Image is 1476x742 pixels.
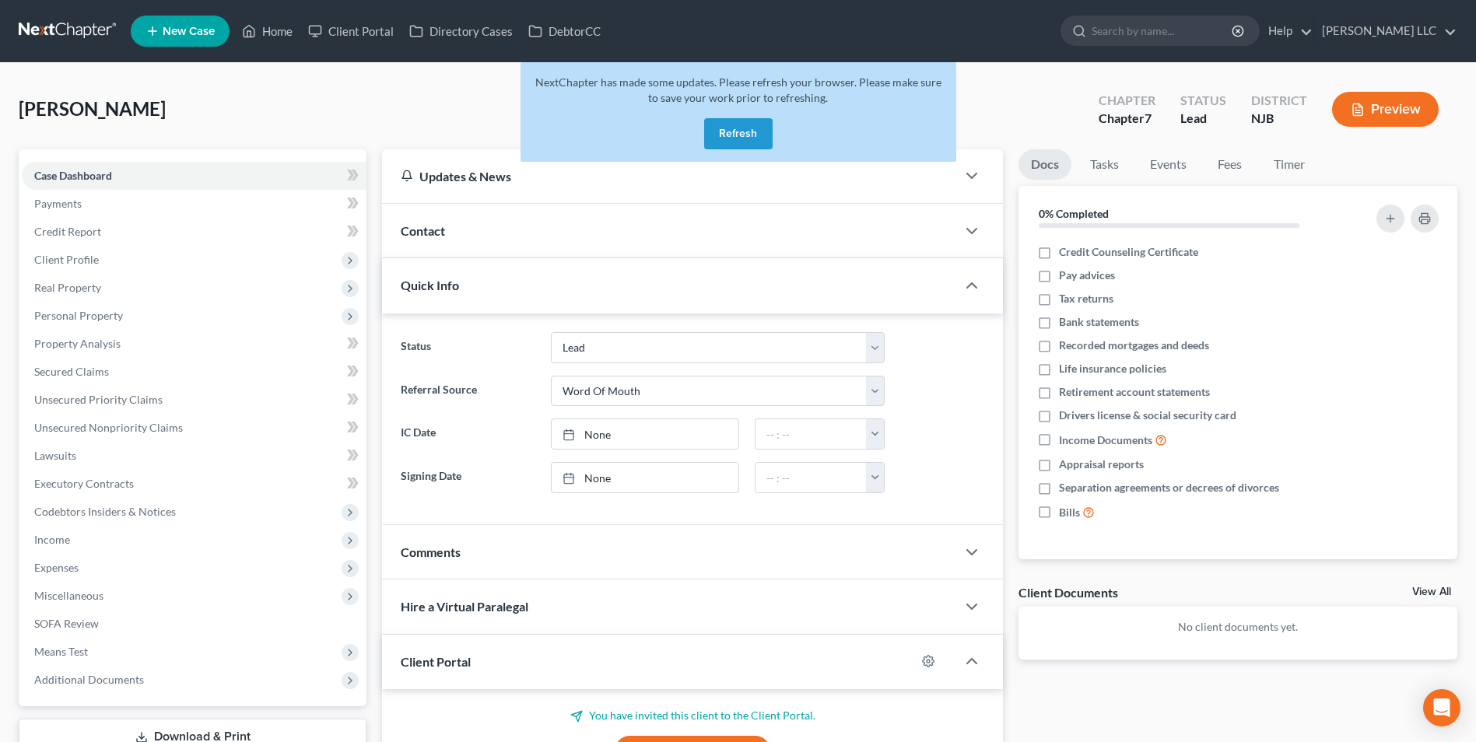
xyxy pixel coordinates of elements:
[1059,384,1210,400] span: Retirement account statements
[1260,17,1313,45] a: Help
[34,253,99,266] span: Client Profile
[34,281,101,294] span: Real Property
[1314,17,1457,45] a: [PERSON_NAME] LLC
[22,386,366,414] a: Unsecured Priority Claims
[34,225,101,238] span: Credit Report
[22,190,366,218] a: Payments
[756,419,867,449] input: -- : --
[552,463,738,492] a: None
[1092,16,1234,45] input: Search by name...
[393,376,542,407] label: Referral Source
[34,477,134,490] span: Executory Contracts
[300,17,401,45] a: Client Portal
[22,358,366,386] a: Secured Claims
[163,26,215,37] span: New Case
[1059,314,1139,330] span: Bank statements
[535,75,941,104] span: NextChapter has made some updates. Please refresh your browser. Please make sure to save your wor...
[401,599,528,614] span: Hire a Virtual Paralegal
[401,17,521,45] a: Directory Cases
[401,654,471,669] span: Client Portal
[34,197,82,210] span: Payments
[521,17,608,45] a: DebtorCC
[393,462,542,493] label: Signing Date
[1059,291,1113,306] span: Tax returns
[34,645,88,658] span: Means Test
[1332,92,1439,127] button: Preview
[1205,149,1255,180] a: Fees
[1018,584,1118,600] div: Client Documents
[22,330,366,358] a: Property Analysis
[22,470,366,498] a: Executory Contracts
[34,561,79,574] span: Expenses
[22,218,366,246] a: Credit Report
[401,223,445,238] span: Contact
[1251,92,1307,110] div: District
[1059,432,1152,448] span: Income Documents
[1180,92,1226,110] div: Status
[1412,586,1451,597] a: View All
[1059,268,1115,283] span: Pay advices
[393,418,542,450] label: IC Date
[34,421,183,434] span: Unsecured Nonpriority Claims
[1059,244,1198,260] span: Credit Counseling Certificate
[393,332,542,363] label: Status
[1059,408,1236,423] span: Drivers license & social security card
[22,442,366,470] a: Lawsuits
[22,414,366,442] a: Unsecured Nonpriority Claims
[1138,149,1199,180] a: Events
[34,169,112,182] span: Case Dashboard
[1018,149,1071,180] a: Docs
[1099,110,1155,128] div: Chapter
[1059,338,1209,353] span: Recorded mortgages and deeds
[19,97,166,120] span: [PERSON_NAME]
[34,673,144,686] span: Additional Documents
[401,278,459,292] span: Quick Info
[1180,110,1226,128] div: Lead
[34,449,76,462] span: Lawsuits
[401,708,984,723] p: You have invited this client to the Client Portal.
[1099,92,1155,110] div: Chapter
[22,162,366,190] a: Case Dashboard
[1423,689,1460,726] div: Open Intercom Messenger
[1078,149,1131,180] a: Tasks
[756,463,867,492] input: -- : --
[552,419,738,449] a: None
[1031,619,1445,635] p: No client documents yet.
[34,337,121,350] span: Property Analysis
[22,610,366,638] a: SOFA Review
[1039,207,1109,220] strong: 0% Completed
[234,17,300,45] a: Home
[34,533,70,546] span: Income
[34,393,163,406] span: Unsecured Priority Claims
[34,505,176,518] span: Codebtors Insiders & Notices
[1145,110,1152,125] span: 7
[34,589,103,602] span: Miscellaneous
[704,118,773,149] button: Refresh
[1059,457,1144,472] span: Appraisal reports
[1059,505,1080,520] span: Bills
[34,309,123,322] span: Personal Property
[34,365,109,378] span: Secured Claims
[1059,361,1166,376] span: Life insurance policies
[401,544,461,559] span: Comments
[401,168,938,184] div: Updates & News
[1261,149,1317,180] a: Timer
[1251,110,1307,128] div: NJB
[34,617,99,630] span: SOFA Review
[1059,480,1279,495] span: Separation agreements or decrees of divorces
